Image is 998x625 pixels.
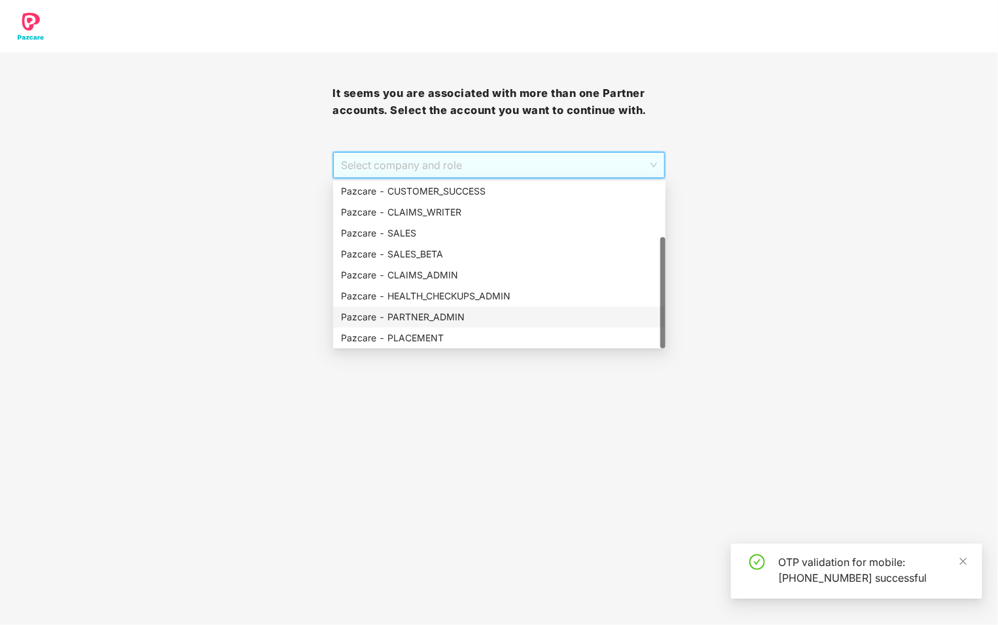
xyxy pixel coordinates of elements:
[333,265,666,286] div: Pazcare - CLAIMS_ADMIN
[332,85,665,119] h3: It seems you are associated with more than one Partner accounts. Select the account you want to c...
[341,226,658,240] div: Pazcare - SALES
[333,181,666,202] div: Pazcare - CUSTOMER_SUCCESS
[749,554,765,570] span: check-circle
[333,307,666,328] div: Pazcare - PARTNER_ADMIN
[778,554,967,586] div: OTP validation for mobile: [PHONE_NUMBER] successful
[341,247,658,261] div: Pazcare - SALES_BETA
[341,153,656,178] span: Select company and role
[333,244,666,265] div: Pazcare - SALES_BETA
[333,328,666,349] div: Pazcare - PLACEMENT
[341,205,658,219] div: Pazcare - CLAIMS_WRITER
[341,184,658,199] div: Pazcare - CUSTOMER_SUCCESS
[341,331,658,345] div: Pazcare - PLACEMENT
[333,286,666,307] div: Pazcare - HEALTH_CHECKUPS_ADMIN
[341,268,658,282] div: Pazcare - CLAIMS_ADMIN
[959,557,968,566] span: close
[341,310,658,324] div: Pazcare - PARTNER_ADMIN
[333,202,666,223] div: Pazcare - CLAIMS_WRITER
[341,289,658,303] div: Pazcare - HEALTH_CHECKUPS_ADMIN
[333,223,666,244] div: Pazcare - SALES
